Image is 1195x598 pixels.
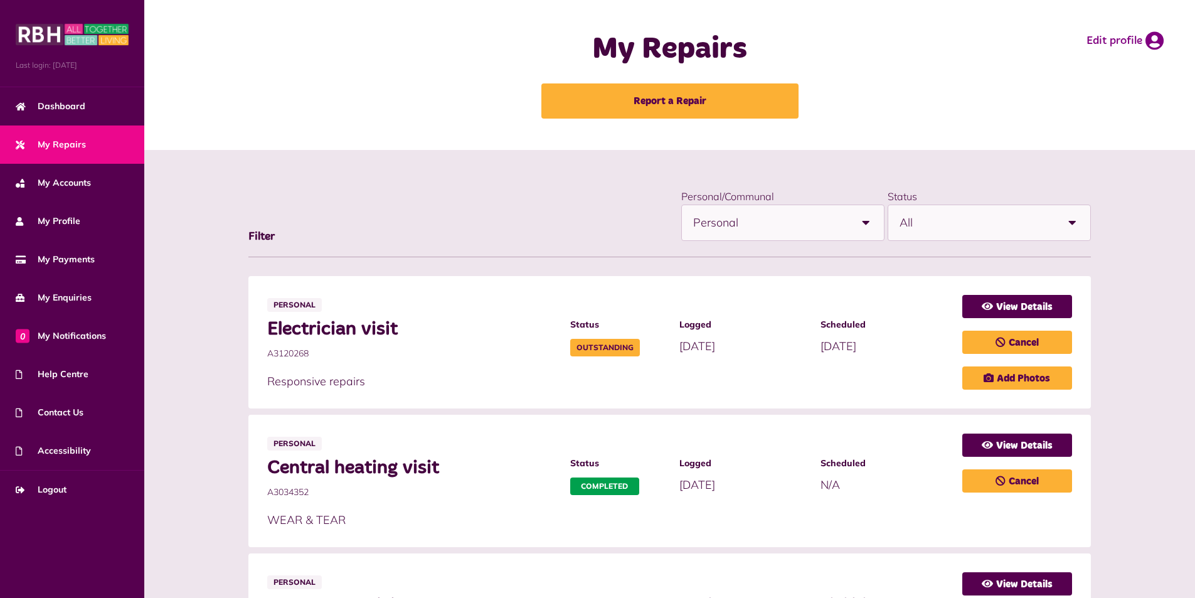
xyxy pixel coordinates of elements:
[570,478,639,495] span: Completed
[267,486,557,499] span: A3034352
[679,478,715,492] span: [DATE]
[821,457,950,470] span: Scheduled
[900,205,1055,240] span: All
[821,318,950,331] span: Scheduled
[16,60,129,71] span: Last login: [DATE]
[420,31,920,68] h1: My Repairs
[16,176,91,190] span: My Accounts
[821,478,840,492] span: N/A
[267,437,322,451] span: Personal
[888,190,917,203] label: Status
[16,22,129,47] img: MyRBH
[570,457,667,470] span: Status
[248,231,275,242] span: Filter
[679,318,809,331] span: Logged
[267,298,322,312] span: Personal
[267,373,949,390] p: Responsive repairs
[16,483,66,496] span: Logout
[679,457,809,470] span: Logged
[16,253,95,266] span: My Payments
[267,511,949,528] p: WEAR & TEAR
[962,295,1072,318] a: View Details
[16,291,92,304] span: My Enquiries
[16,100,85,113] span: Dashboard
[267,318,557,341] span: Electrician visit
[16,406,83,419] span: Contact Us
[962,469,1072,493] a: Cancel
[570,318,667,331] span: Status
[267,457,557,479] span: Central heating visit
[679,339,715,353] span: [DATE]
[962,572,1072,595] a: View Details
[821,339,856,353] span: [DATE]
[962,434,1072,457] a: View Details
[16,444,91,457] span: Accessibility
[570,339,640,356] span: Outstanding
[267,347,557,360] span: A3120268
[16,215,80,228] span: My Profile
[16,368,88,381] span: Help Centre
[541,83,799,119] a: Report a Repair
[267,575,322,589] span: Personal
[16,329,29,343] span: 0
[16,138,86,151] span: My Repairs
[16,329,106,343] span: My Notifications
[693,205,849,240] span: Personal
[681,190,774,203] label: Personal/Communal
[962,366,1072,390] a: Add Photos
[962,331,1072,354] a: Cancel
[1086,31,1164,50] a: Edit profile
